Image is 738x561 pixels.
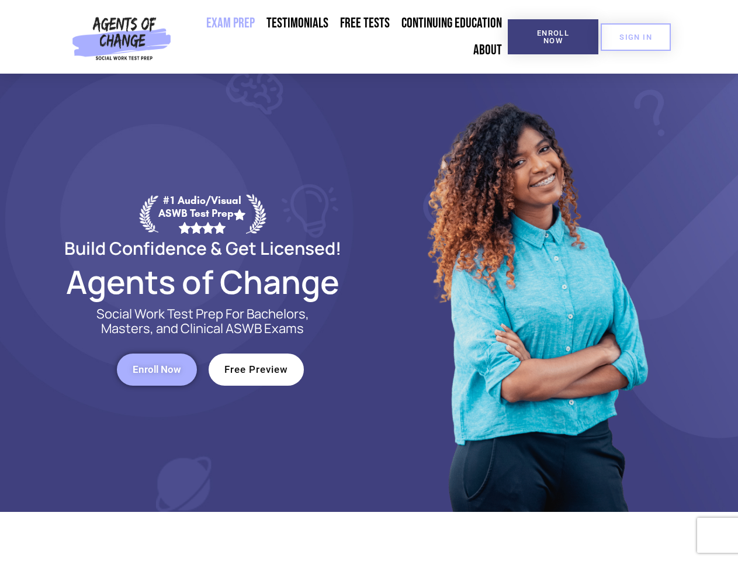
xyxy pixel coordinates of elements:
img: Website Image 1 (1) [419,74,653,512]
p: Social Work Test Prep For Bachelors, Masters, and Clinical ASWB Exams [83,307,323,336]
a: Enroll Now [117,354,197,386]
div: #1 Audio/Visual ASWB Test Prep [158,194,246,233]
span: Free Preview [224,365,288,375]
a: About [467,37,508,64]
a: Free Preview [209,354,304,386]
a: Free Tests [334,10,396,37]
nav: Menu [176,10,508,64]
span: SIGN IN [619,33,652,41]
a: Continuing Education [396,10,508,37]
h2: Build Confidence & Get Licensed! [36,240,369,257]
a: Exam Prep [200,10,261,37]
a: SIGN IN [601,23,671,51]
h2: Agents of Change [36,268,369,295]
span: Enroll Now [133,365,181,375]
a: Testimonials [261,10,334,37]
span: Enroll Now [526,29,580,44]
a: Enroll Now [508,19,598,54]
